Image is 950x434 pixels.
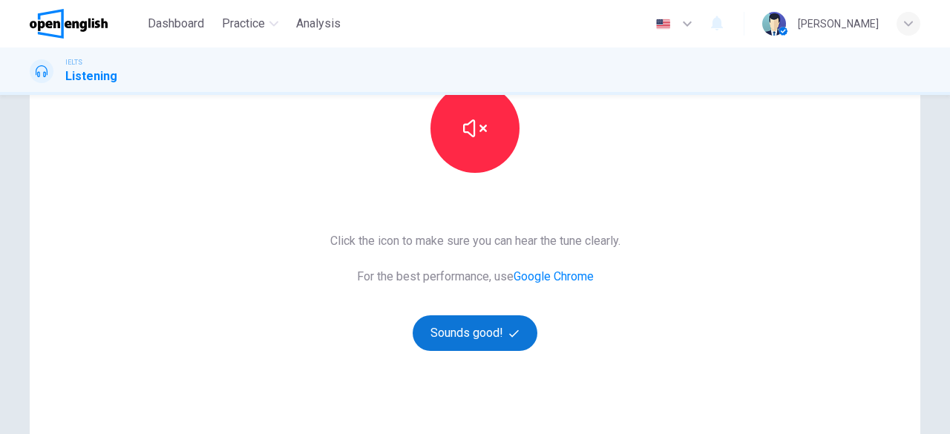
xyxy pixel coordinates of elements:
button: Sounds good! [413,315,537,351]
a: OpenEnglish logo [30,9,142,39]
span: Click the icon to make sure you can hear the tune clearly. [330,232,620,250]
span: IELTS [65,57,82,68]
span: For the best performance, use [330,268,620,286]
button: Analysis [290,10,347,37]
span: Practice [222,15,265,33]
a: Google Chrome [514,269,594,283]
button: Dashboard [142,10,210,37]
img: en [654,19,672,30]
h1: Listening [65,68,117,85]
img: OpenEnglish logo [30,9,108,39]
button: Practice [216,10,284,37]
div: [PERSON_NAME] [798,15,879,33]
span: Dashboard [148,15,204,33]
img: Profile picture [762,12,786,36]
span: Analysis [296,15,341,33]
